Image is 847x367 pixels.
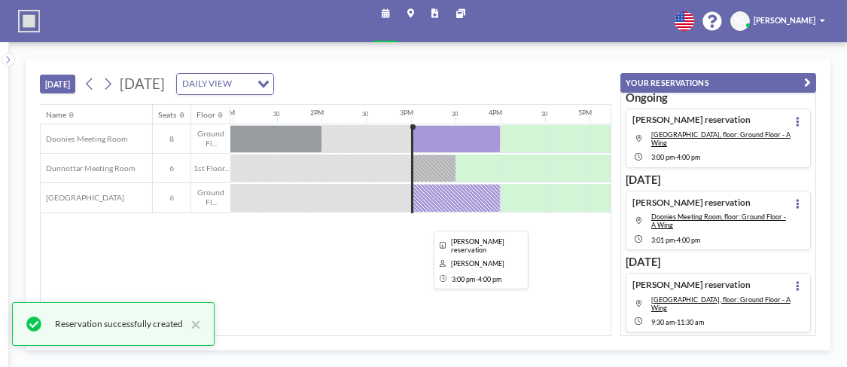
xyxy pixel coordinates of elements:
h4: [PERSON_NAME] reservation [632,115,751,126]
span: Doonies Meeting Room [41,134,128,144]
button: [DATE] [40,75,75,94]
span: Doonies Meeting Room, floor: Ground Floor - A Wing [651,213,786,229]
span: 1st Floor... [191,164,230,173]
span: 3:00 PM [651,153,675,161]
h3: Ongoing [626,90,811,105]
div: 30 [452,111,458,118]
span: Simon's reservation [451,237,504,254]
div: Name [46,110,66,120]
h3: [DATE] [626,173,811,187]
span: 11:30 AM [677,318,704,326]
span: 6 [153,164,190,173]
span: Loirston Meeting Room, floor: Ground Floor - A Wing [651,130,791,147]
span: 8 [153,134,190,144]
div: 2PM [310,109,324,117]
span: Dunnottar Meeting Room [41,164,136,173]
span: Simon Cannning [451,259,504,268]
h3: [DATE] [626,255,811,269]
div: 30 [363,111,369,118]
div: Seats [158,110,177,120]
div: 4PM [489,109,503,117]
span: 4:00 PM [677,236,700,244]
button: YOUR RESERVATIONS [620,73,816,93]
span: DAILY VIEW [180,77,234,92]
input: Search for option [236,77,248,92]
span: Ground Fl... [191,188,230,207]
span: SC [735,16,745,26]
div: 5PM [578,109,592,117]
span: - [675,318,677,326]
span: 3:00 PM [452,275,475,283]
div: Floor [197,110,215,120]
div: 3PM [400,109,413,117]
span: [PERSON_NAME] [754,16,815,25]
div: Search for option [177,74,273,95]
span: - [675,236,677,244]
div: 30 [273,111,279,118]
span: 4:00 PM [677,153,700,161]
span: - [675,153,677,161]
h4: [PERSON_NAME] reservation [632,280,751,291]
span: Ground Fl... [191,129,230,148]
div: Reservation successfully created [55,315,183,333]
span: [DATE] [120,75,165,92]
button: close [183,315,201,333]
span: 3:01 PM [651,236,675,244]
img: organization-logo [18,10,41,32]
div: 30 [541,111,547,118]
span: 4:00 PM [478,275,501,283]
span: 6 [153,193,190,203]
span: [GEOGRAPHIC_DATA] [41,193,124,203]
span: - [476,275,478,283]
h4: [PERSON_NAME] reservation [632,197,751,209]
span: Loirston Meeting Room, floor: Ground Floor - A Wing [651,295,791,312]
span: 9:30 AM [651,318,675,326]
